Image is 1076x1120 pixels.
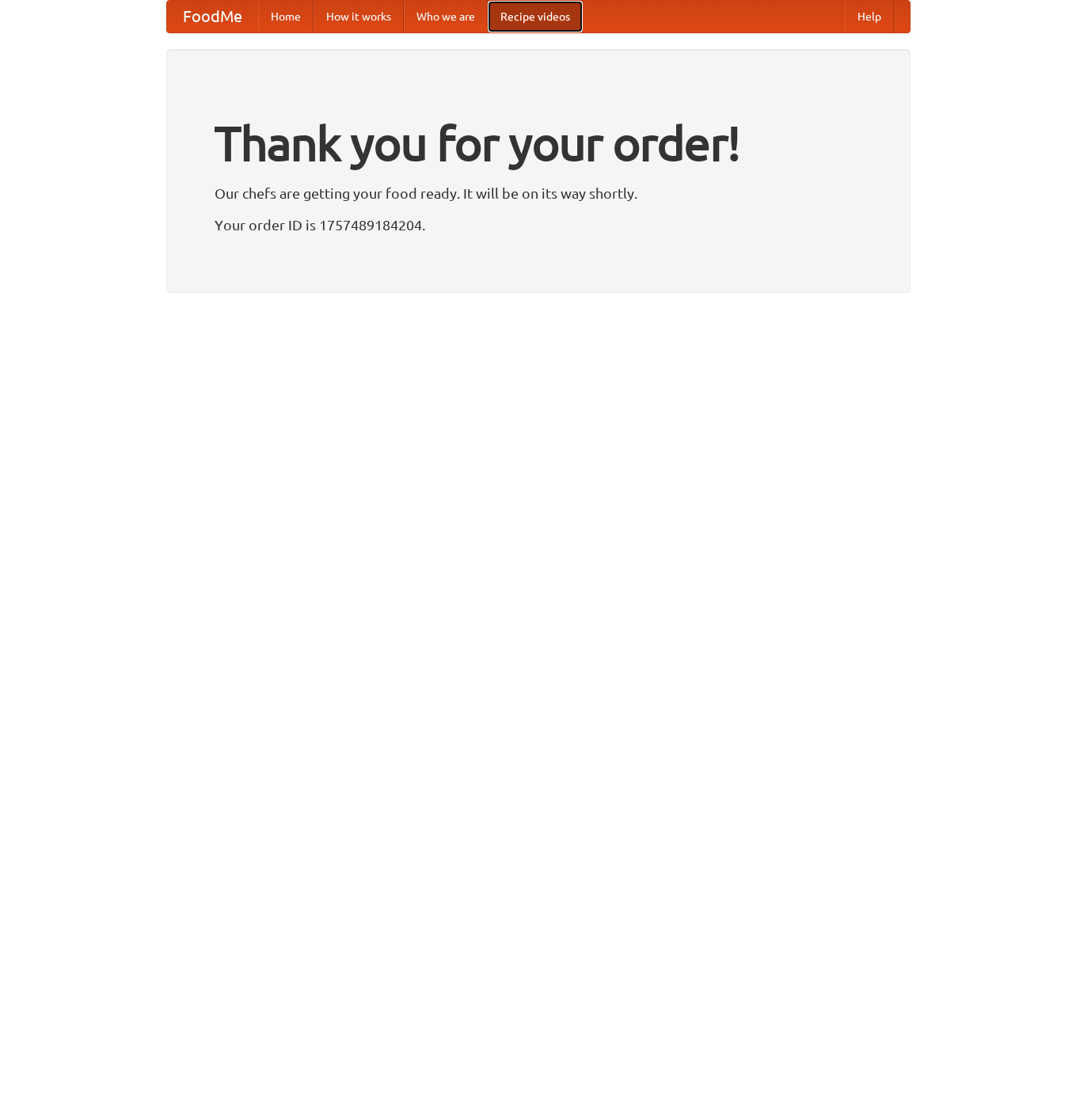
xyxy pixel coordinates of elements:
[314,1,404,32] a: How it works
[167,1,258,32] a: FoodMe
[845,1,894,32] a: Help
[488,1,583,32] a: Recipe videos
[404,1,488,32] a: Who we are
[258,1,314,32] a: Home
[215,181,862,205] p: Our chefs are getting your food ready. It will be on its way shortly.
[215,213,862,237] p: Your order ID is 1757489184204.
[215,105,862,181] h1: Thank you for your order!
